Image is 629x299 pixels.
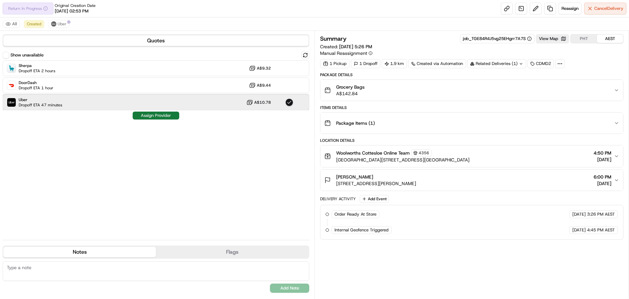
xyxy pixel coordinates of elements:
[597,34,623,43] button: AEST
[336,180,416,187] span: [STREET_ADDRESS][PERSON_NAME]
[467,59,526,68] div: Related Deliveries (1)
[336,84,365,90] span: Grocery Bags
[55,3,96,8] span: Original Creation Date
[22,63,107,69] div: Start new chat
[55,8,88,14] span: [DATE] 02:53 PM
[3,247,156,257] button: Notes
[320,105,623,110] div: Items Details
[584,3,626,14] button: CancelDelivery
[334,211,376,217] span: Order Ready At Store
[419,150,429,156] span: 4356
[48,20,69,28] button: Uber
[3,20,20,28] button: All
[572,227,586,233] span: [DATE]
[339,44,372,50] span: [DATE] 5:26 PM
[19,68,55,74] span: Dropoff ETA 2 hours
[7,26,119,37] p: Welcome 👋
[320,196,356,202] div: Delivery Activity
[351,59,380,68] div: 1 Dropoff
[19,80,53,85] span: DoorDash
[408,59,466,68] a: Created via Automation
[320,145,623,167] button: Woolworths Cottesloe Online Team4356[GEOGRAPHIC_DATA][STREET_ADDRESS][GEOGRAPHIC_DATA]4:50 PM[DATE]
[594,180,611,187] span: [DATE]
[320,50,367,56] span: Manual Reassignment
[463,36,532,42] button: job_TGE84R4J5vg25EHgrr7A7S
[320,138,623,143] div: Location Details
[336,174,373,180] span: [PERSON_NAME]
[562,6,579,11] span: Reassign
[17,42,118,49] input: Got a question? Start typing here...
[320,59,350,68] div: 1 Pickup
[320,113,623,134] button: Package Items (1)
[336,157,469,163] span: [GEOGRAPHIC_DATA][STREET_ADDRESS][GEOGRAPHIC_DATA]
[382,59,407,68] div: 1.9 km
[62,95,105,102] span: API Documentation
[594,6,623,11] span: Cancel Delivery
[7,63,18,75] img: 1736555255976-a54dd68f-1ca7-489b-9aae-adbdc363a1c4
[3,35,309,46] button: Quotes
[133,112,179,119] button: Assign Provider
[53,93,108,104] a: 💻API Documentation
[58,21,67,27] span: Uber
[334,227,389,233] span: Internal Geofence Triggered
[13,95,50,102] span: Knowledge Base
[527,59,554,68] div: CDMD2
[19,97,62,102] span: Uber
[46,111,79,116] a: Powered byPylon
[257,83,271,88] span: A$9.44
[3,3,53,14] button: Return In Progress
[51,21,56,27] img: uber-new-logo.jpeg
[320,36,347,42] h3: Summary
[7,98,16,107] img: Uber
[249,82,271,89] button: A$9.44
[111,65,119,73] button: Start new chat
[7,64,16,73] img: Sherpa
[572,211,586,217] span: [DATE]
[19,85,53,91] span: Dropoff ETA 1 hour
[360,195,389,203] button: Add Event
[559,3,581,14] button: Reassign
[246,99,271,106] button: A$10.78
[65,111,79,116] span: Pylon
[156,247,309,257] button: Flags
[10,52,44,58] label: Show unavailable
[320,72,623,77] div: Package Details
[24,20,44,28] button: Created
[594,174,611,180] span: 6:00 PM
[7,81,16,90] img: DoorDash
[320,80,623,101] button: Grocery BagsA$142.84
[257,66,271,71] span: A$9.32
[320,43,372,50] span: Created:
[4,93,53,104] a: 📗Knowledge Base
[249,65,271,72] button: A$9.32
[19,102,62,108] span: Dropoff ETA 47 minutes
[27,21,41,27] span: Created
[336,150,410,156] span: Woolworths Cottesloe Online Team
[336,120,375,126] span: Package Items ( 1 )
[571,34,597,43] button: PHT
[320,170,623,191] button: [PERSON_NAME][STREET_ADDRESS][PERSON_NAME]6:00 PM[DATE]
[594,156,611,163] span: [DATE]
[587,227,615,233] span: 4:45 PM AEST
[587,211,615,217] span: 3:26 PM AEST
[22,69,83,75] div: We're available if you need us!
[336,90,365,97] span: A$142.84
[536,34,569,43] button: View Map
[7,7,20,20] img: Nash
[594,150,611,156] span: 4:50 PM
[320,50,372,56] button: Manual Reassignment
[55,96,61,101] div: 💻
[254,100,271,105] span: A$10.78
[19,63,55,68] span: Sherpa
[7,96,12,101] div: 📗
